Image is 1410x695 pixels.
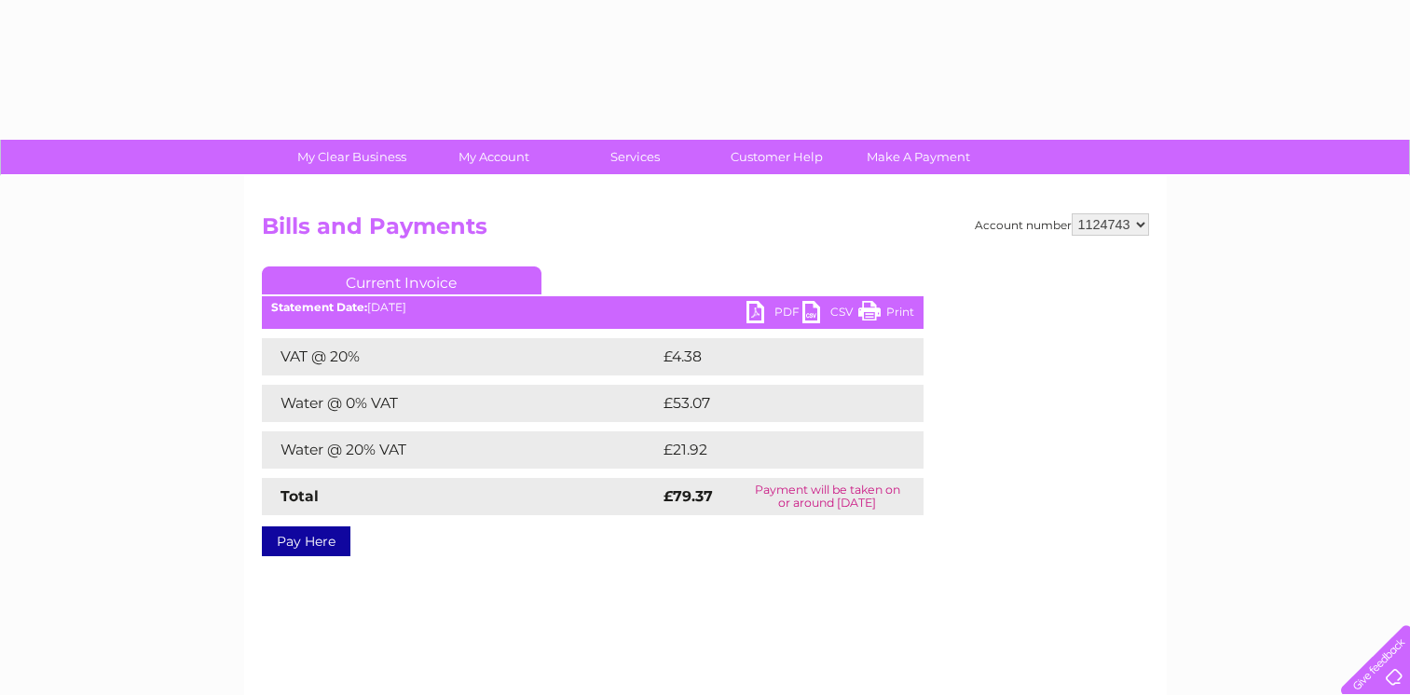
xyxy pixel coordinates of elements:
h2: Bills and Payments [262,213,1149,249]
a: PDF [746,301,802,328]
a: Print [858,301,914,328]
div: Account number [975,213,1149,236]
a: Make A Payment [842,140,995,174]
td: £53.07 [659,385,885,422]
strong: Total [281,487,319,505]
td: Water @ 0% VAT [262,385,659,422]
td: Water @ 20% VAT [262,431,659,469]
a: Pay Here [262,526,350,556]
b: Statement Date: [271,300,367,314]
a: Current Invoice [262,266,541,294]
a: My Account [417,140,570,174]
td: Payment will be taken on or around [DATE] [732,478,924,515]
td: £21.92 [659,431,884,469]
a: My Clear Business [275,140,429,174]
td: VAT @ 20% [262,338,659,375]
a: Services [558,140,712,174]
td: £4.38 [659,338,880,375]
div: [DATE] [262,301,924,314]
strong: £79.37 [664,487,713,505]
a: CSV [802,301,858,328]
a: Customer Help [700,140,854,174]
